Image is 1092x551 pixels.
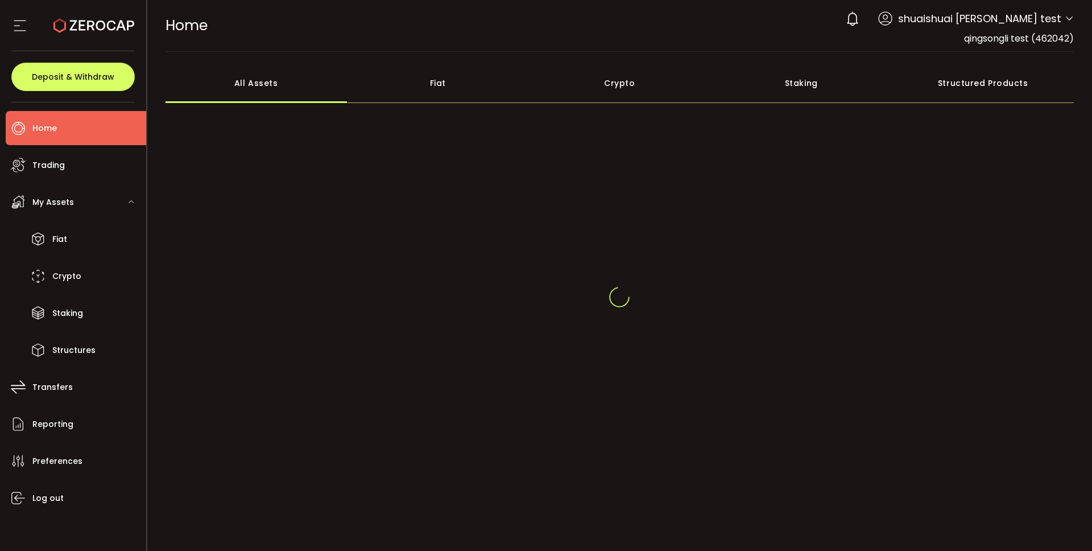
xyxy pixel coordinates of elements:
span: shuaishuai [PERSON_NAME] test [898,11,1061,26]
span: Reporting [32,416,73,433]
span: Preferences [32,453,82,470]
span: Crypto [52,268,81,285]
span: Staking [52,305,83,322]
button: Deposit & Withdraw [11,63,135,91]
div: Fiat [347,63,529,103]
span: Deposit & Withdraw [32,73,114,81]
span: Home [166,15,208,35]
div: Staking [710,63,892,103]
span: Log out [32,490,64,507]
span: Transfers [32,379,73,396]
span: Structures [52,342,96,359]
span: My Assets [32,194,74,211]
span: Trading [32,157,65,174]
div: Structured Products [892,63,1074,103]
span: Home [32,120,57,137]
span: qingsongli test (462042) [964,32,1074,45]
div: All Assets [166,63,348,103]
span: Fiat [52,231,67,248]
div: Crypto [529,63,711,103]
